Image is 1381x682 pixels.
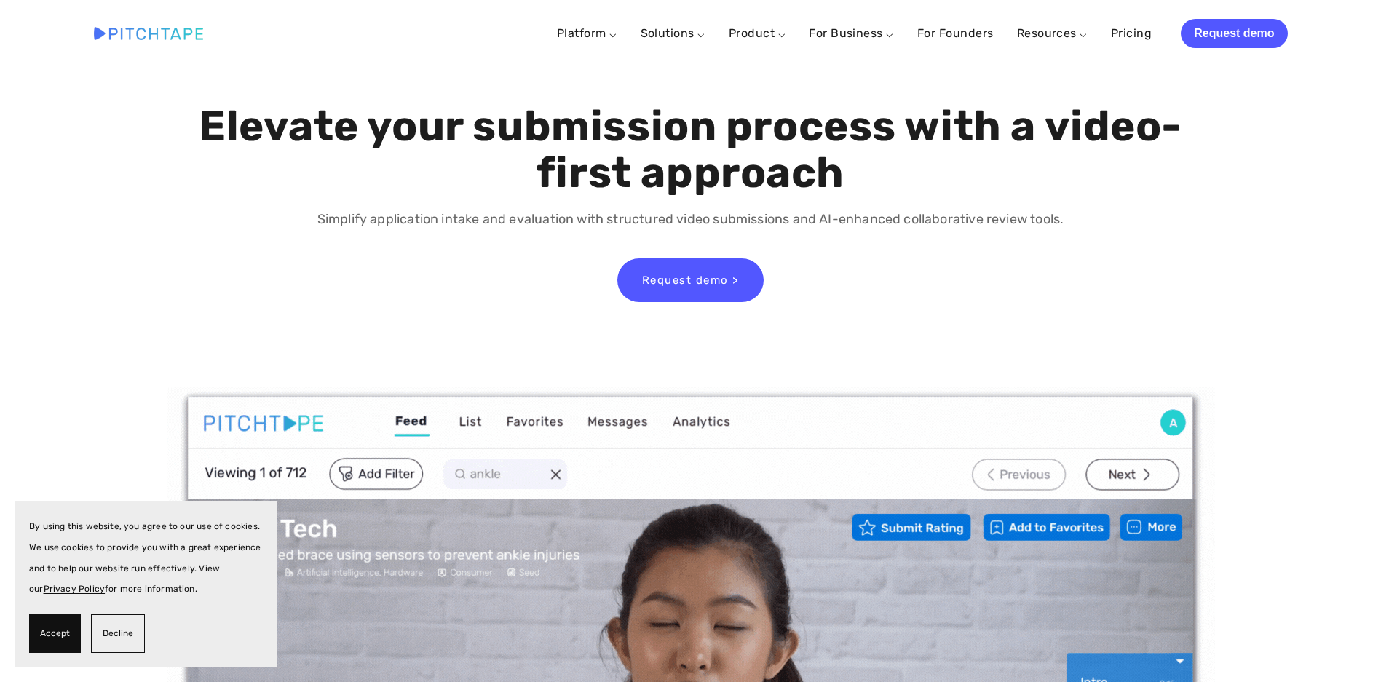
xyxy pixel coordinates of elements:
[195,103,1186,197] h1: Elevate your submission process with a video-first approach
[1017,26,1088,40] a: Resources ⌵
[91,614,145,653] button: Decline
[617,258,764,302] a: Request demo >
[44,584,106,594] a: Privacy Policy
[94,27,203,39] img: Pitchtape | Video Submission Management Software
[729,26,786,40] a: Product ⌵
[641,26,705,40] a: Solutions ⌵
[15,501,277,667] section: Cookie banner
[557,26,617,40] a: Platform ⌵
[1111,20,1152,47] a: Pricing
[809,26,894,40] a: For Business ⌵
[29,614,81,653] button: Accept
[29,516,262,600] p: By using this website, you agree to our use of cookies. We use cookies to provide you with a grea...
[103,623,133,644] span: Decline
[1181,19,1287,48] a: Request demo
[195,209,1186,230] p: Simplify application intake and evaluation with structured video submissions and AI-enhanced coll...
[40,623,70,644] span: Accept
[917,20,994,47] a: For Founders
